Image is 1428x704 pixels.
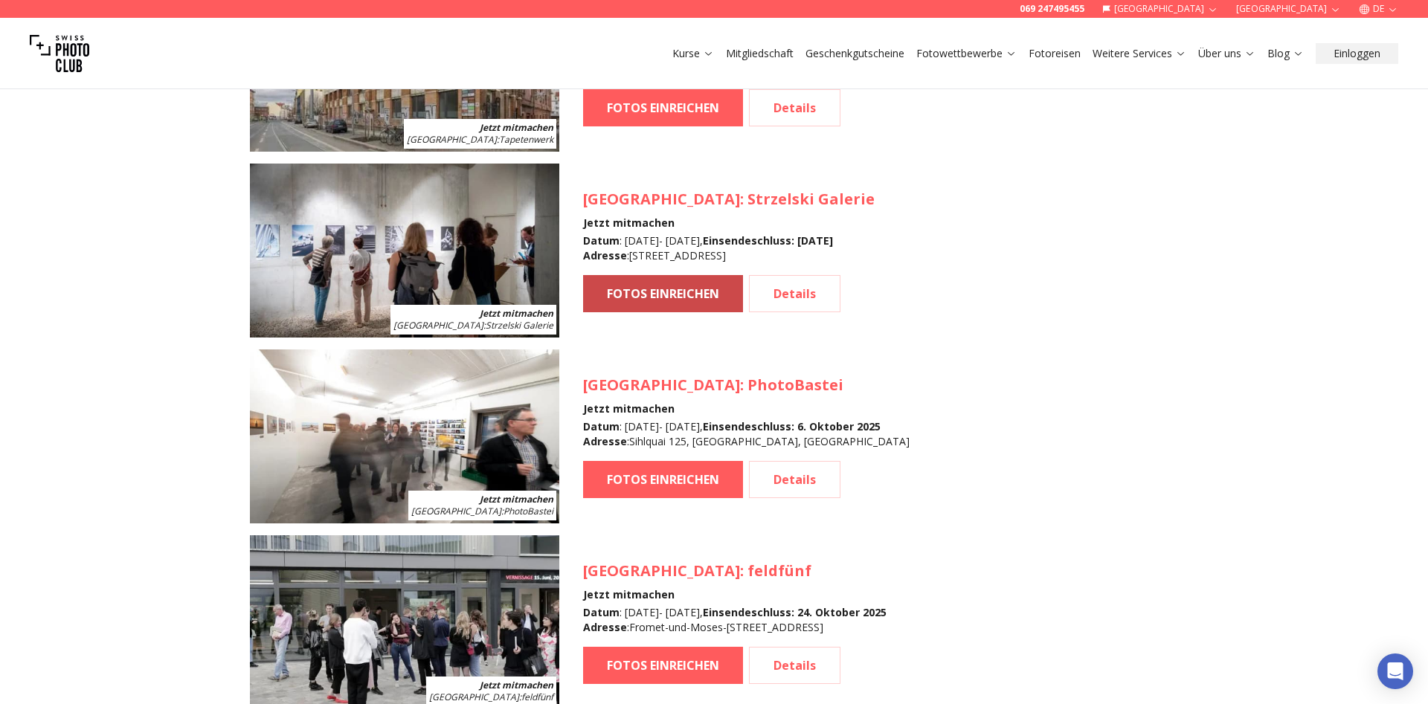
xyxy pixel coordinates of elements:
[672,46,714,61] a: Kurse
[250,349,559,523] img: SPC Photo Awards Zürich: Dezember 2025
[1261,43,1310,64] button: Blog
[583,647,743,684] a: FOTOS EINREICHEN
[726,46,794,61] a: Mitgliedschaft
[407,133,497,146] span: [GEOGRAPHIC_DATA]
[749,275,840,312] a: Details
[429,691,519,703] span: [GEOGRAPHIC_DATA]
[749,89,840,126] a: Details
[1023,43,1087,64] button: Fotoreisen
[583,605,887,635] div: : [DATE] - [DATE] , : Fromet-und-Moses-[STREET_ADDRESS]
[1198,46,1255,61] a: Über uns
[480,679,553,691] b: Jetzt mitmachen
[805,46,904,61] a: Geschenkgutscheine
[583,561,887,581] h3: : feldfünf
[583,419,910,449] div: : [DATE] - [DATE] , : Sihlquai 125, [GEOGRAPHIC_DATA], [GEOGRAPHIC_DATA]
[393,319,483,332] span: [GEOGRAPHIC_DATA]
[480,307,553,320] b: Jetzt mitmachen
[250,164,559,338] img: SPC Photo Awards STUTTGART November 2025
[1267,46,1304,61] a: Blog
[583,401,910,416] h4: Jetzt mitmachen
[800,43,910,64] button: Geschenkgutscheine
[583,189,875,210] h3: : Strzelski Galerie
[1093,46,1186,61] a: Weitere Services
[583,216,875,230] h4: Jetzt mitmachen
[583,620,627,634] b: Adresse
[583,375,740,395] span: [GEOGRAPHIC_DATA]
[749,647,840,684] a: Details
[1020,3,1084,15] a: 069 247495455
[583,605,620,619] b: Datum
[1087,43,1192,64] button: Weitere Services
[393,319,553,332] span: : Strzelski Galerie
[703,419,881,433] b: Einsendeschluss : 6. Oktober 2025
[666,43,720,64] button: Kurse
[583,587,887,602] h4: Jetzt mitmachen
[1192,43,1261,64] button: Über uns
[720,43,800,64] button: Mitgliedschaft
[429,691,553,703] span: : feldfünf
[1377,653,1413,689] div: Open Intercom Messenger
[583,248,627,262] b: Adresse
[411,505,553,517] span: : PhotoBastei
[1316,43,1398,64] button: Einloggen
[583,189,740,209] span: [GEOGRAPHIC_DATA]
[703,605,887,619] b: Einsendeschluss : 24. Oktober 2025
[916,46,1017,61] a: Fotowettbewerbe
[583,233,875,263] div: : [DATE] - [DATE] , : [STREET_ADDRESS]
[480,121,553,134] b: Jetzt mitmachen
[583,561,740,581] span: [GEOGRAPHIC_DATA]
[411,505,501,517] span: [GEOGRAPHIC_DATA]
[1029,46,1081,61] a: Fotoreisen
[583,275,743,312] a: FOTOS EINREICHEN
[583,461,743,498] a: FOTOS EINREICHEN
[749,461,840,498] a: Details
[583,233,620,248] b: Datum
[30,24,89,83] img: Swiss photo club
[910,43,1023,64] button: Fotowettbewerbe
[480,493,553,506] b: Jetzt mitmachen
[583,89,743,126] a: FOTOS EINREICHEN
[407,133,553,146] span: : Tapetenwerk
[583,419,620,433] b: Datum
[583,375,910,395] h3: : PhotoBastei
[583,434,627,448] b: Adresse
[703,233,833,248] b: Einsendeschluss : [DATE]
